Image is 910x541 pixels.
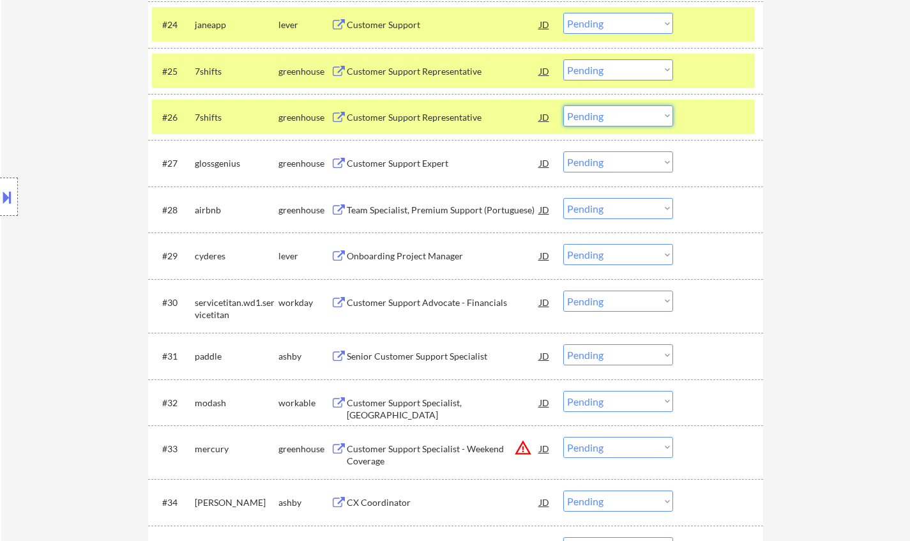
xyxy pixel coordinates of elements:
div: lever [278,19,331,31]
div: JD [538,244,551,267]
div: CX Coordinator [347,496,540,509]
div: Customer Support [347,19,540,31]
div: Senior Customer Support Specialist [347,350,540,363]
div: janeapp [195,19,278,31]
div: #31 [162,350,185,363]
div: Customer Support Specialist, [GEOGRAPHIC_DATA] [347,397,540,422]
div: greenhouse [278,157,331,170]
div: greenhouse [278,443,331,455]
div: Customer Support Specialist - Weekend Coverage [347,443,540,468]
div: workday [278,296,331,309]
div: JD [538,13,551,36]
div: JD [538,291,551,314]
div: #25 [162,65,185,78]
div: JD [538,437,551,460]
div: greenhouse [278,111,331,124]
div: JD [538,59,551,82]
div: cyderes [195,250,278,263]
div: #24 [162,19,185,31]
div: Customer Support Expert [347,157,540,170]
div: servicetitan.wd1.servicetitan [195,296,278,321]
div: [PERSON_NAME] [195,496,278,509]
div: #32 [162,397,185,409]
div: JD [538,105,551,128]
div: ashby [278,496,331,509]
div: JD [538,151,551,174]
div: greenhouse [278,65,331,78]
div: mercury [195,443,278,455]
div: Onboarding Project Manager [347,250,540,263]
div: Customer Support Advocate - Financials [347,296,540,309]
div: 7shifts [195,111,278,124]
div: paddle [195,350,278,363]
div: JD [538,391,551,414]
div: lever [278,250,331,263]
div: 7shifts [195,65,278,78]
button: warning_amber [514,439,532,457]
div: Customer Support Representative [347,111,540,124]
div: glossgenius [195,157,278,170]
div: JD [538,491,551,514]
div: greenhouse [278,204,331,217]
div: JD [538,198,551,221]
div: Team Specialist, Premium Support (Portuguese) [347,204,540,217]
div: Customer Support Representative [347,65,540,78]
div: JD [538,344,551,367]
div: airbnb [195,204,278,217]
div: ashby [278,350,331,363]
div: #34 [162,496,185,509]
div: workable [278,397,331,409]
div: #33 [162,443,185,455]
div: modash [195,397,278,409]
